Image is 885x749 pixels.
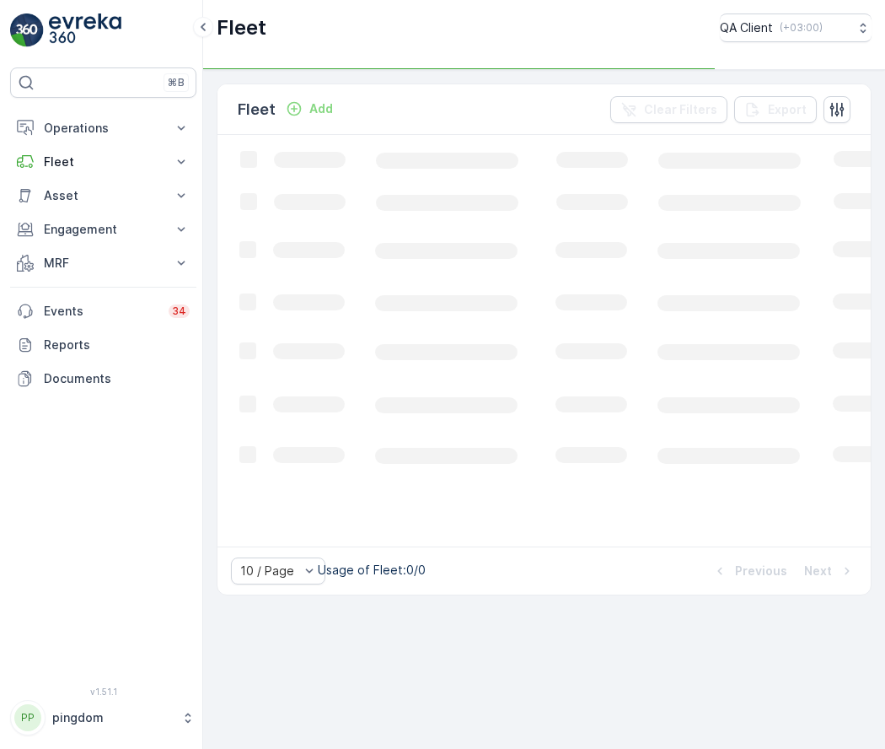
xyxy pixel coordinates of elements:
[10,13,44,47] img: logo
[780,21,823,35] p: ( +03:00 )
[734,96,817,123] button: Export
[610,96,727,123] button: Clear Filters
[52,709,173,726] p: pingdom
[14,704,41,731] div: PP
[44,303,158,320] p: Events
[720,13,872,42] button: QA Client(+03:00)
[309,100,333,117] p: Add
[720,19,773,36] p: QA Client
[44,221,163,238] p: Engagement
[10,700,196,736] button: PPpingdom
[735,563,787,579] p: Previous
[10,179,196,213] button: Asset
[10,328,196,362] a: Reports
[10,213,196,246] button: Engagement
[168,76,185,89] p: ⌘B
[804,563,832,579] p: Next
[10,294,196,328] a: Events34
[238,98,276,121] p: Fleet
[10,111,196,145] button: Operations
[49,13,121,47] img: logo_light-DOdMpM7g.png
[44,370,190,387] p: Documents
[217,14,266,41] p: Fleet
[10,362,196,396] a: Documents
[44,337,190,353] p: Reports
[279,99,340,119] button: Add
[10,246,196,280] button: MRF
[10,145,196,179] button: Fleet
[802,561,857,581] button: Next
[44,187,163,204] p: Asset
[44,255,163,272] p: MRF
[44,120,163,137] p: Operations
[768,101,807,118] p: Export
[644,101,717,118] p: Clear Filters
[44,154,163,170] p: Fleet
[172,304,186,318] p: 34
[710,561,789,581] button: Previous
[10,687,196,697] span: v 1.51.1
[318,562,426,579] p: Usage of Fleet : 0/0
